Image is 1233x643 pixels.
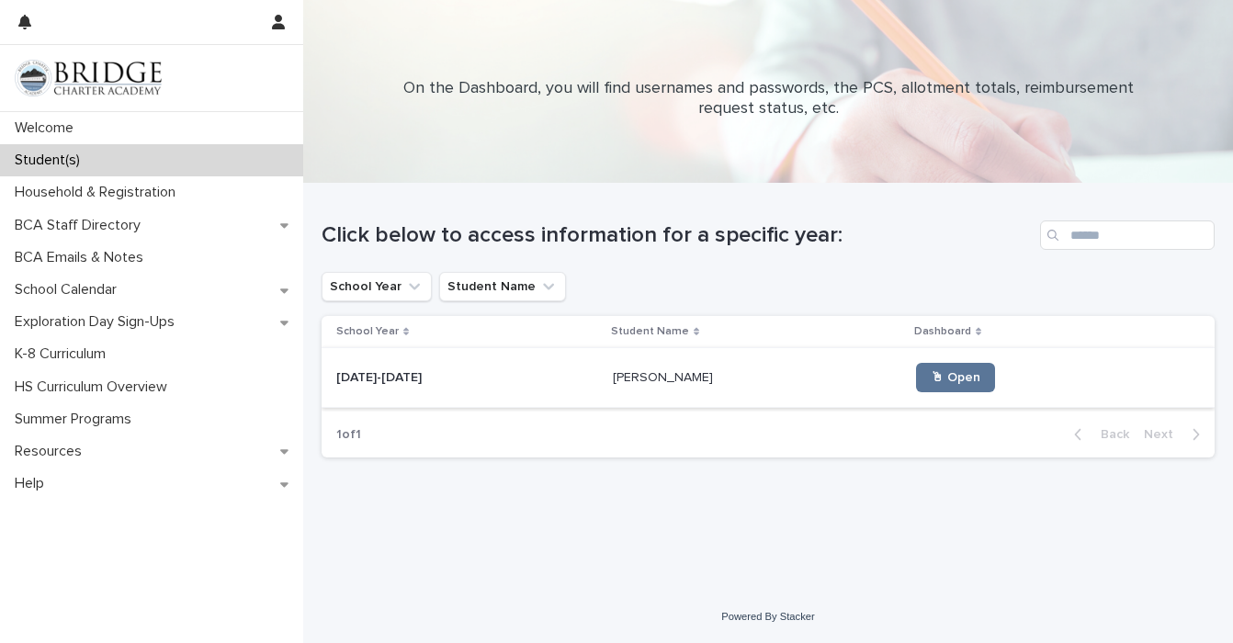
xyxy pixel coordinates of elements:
[322,412,376,457] p: 1 of 1
[7,345,120,363] p: K-8 Curriculum
[611,321,689,342] p: Student Name
[1137,426,1215,443] button: Next
[7,152,95,169] p: Student(s)
[15,60,162,96] img: V1C1m3IdTEidaUdm9Hs0
[721,611,814,622] a: Powered By Stacker
[7,411,146,428] p: Summer Programs
[916,363,995,392] a: 🖱 Open
[1144,428,1184,441] span: Next
[322,348,1215,408] tr: [DATE]-[DATE][DATE]-[DATE] [PERSON_NAME][PERSON_NAME] 🖱 Open
[7,249,158,266] p: BCA Emails & Notes
[401,79,1136,118] p: On the Dashboard, you will find usernames and passwords, the PCS, allotment totals, reimbursement...
[322,272,432,301] button: School Year
[7,119,88,137] p: Welcome
[7,184,190,201] p: Household & Registration
[931,371,980,384] span: 🖱 Open
[7,443,96,460] p: Resources
[613,367,717,386] p: [PERSON_NAME]
[7,313,189,331] p: Exploration Day Sign-Ups
[439,272,566,301] button: Student Name
[7,281,131,299] p: School Calendar
[7,217,155,234] p: BCA Staff Directory
[1040,220,1215,250] input: Search
[914,321,971,342] p: Dashboard
[322,222,1033,249] h1: Click below to access information for a specific year:
[336,321,399,342] p: School Year
[336,367,425,386] p: [DATE]-[DATE]
[1090,428,1129,441] span: Back
[7,378,182,396] p: HS Curriculum Overview
[7,475,59,492] p: Help
[1059,426,1137,443] button: Back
